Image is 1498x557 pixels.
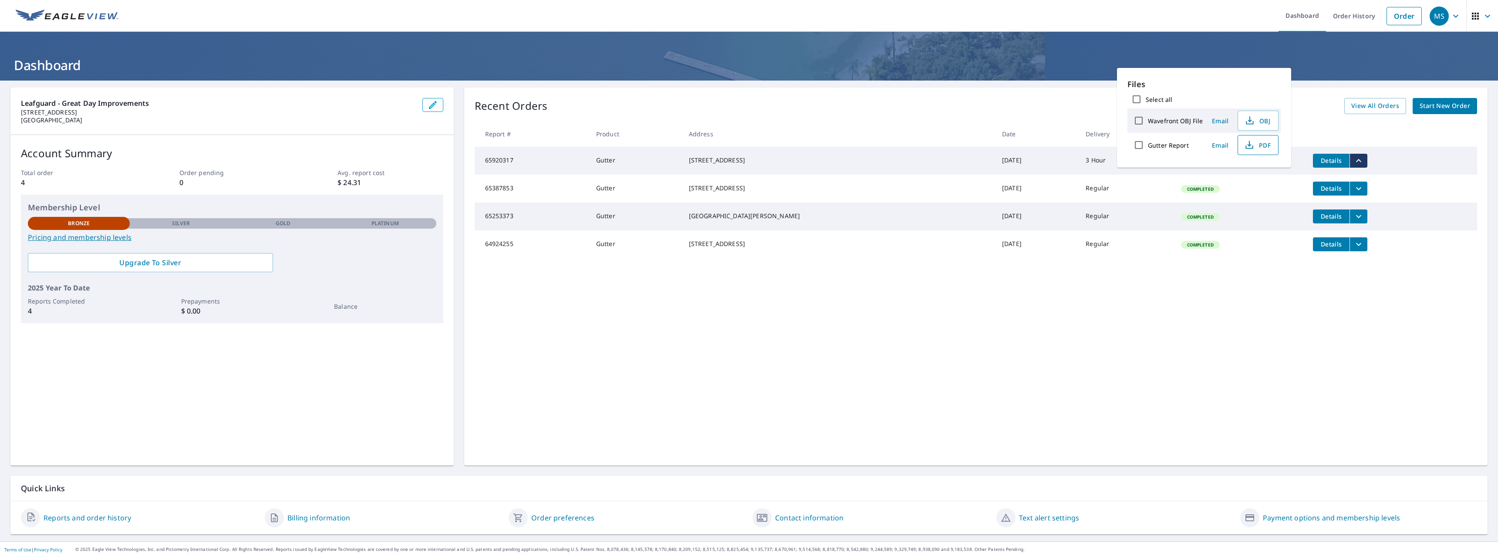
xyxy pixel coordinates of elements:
[21,116,415,124] p: [GEOGRAPHIC_DATA]
[28,283,436,293] p: 2025 Year To Date
[589,230,682,258] td: Gutter
[181,306,283,316] p: $ 0.00
[1313,182,1350,196] button: detailsBtn-65387853
[44,513,131,523] a: Reports and order history
[1313,154,1350,168] button: detailsBtn-65920317
[21,168,126,177] p: Total order
[181,297,283,306] p: Prepayments
[1148,141,1189,149] label: Gutter Report
[28,306,130,316] p: 4
[1079,147,1174,175] td: 3 Hour
[28,202,436,213] p: Membership Level
[1243,115,1271,126] span: OBJ
[1079,121,1174,147] th: Delivery
[689,156,988,165] div: [STREET_ADDRESS]
[1182,186,1219,192] span: Completed
[1318,240,1344,248] span: Details
[1206,138,1234,152] button: Email
[287,513,350,523] a: Billing information
[28,297,130,306] p: Reports Completed
[34,547,62,553] a: Privacy Policy
[1344,98,1406,114] a: View All Orders
[1127,78,1281,90] p: Files
[995,230,1079,258] td: [DATE]
[475,121,589,147] th: Report #
[21,108,415,116] p: [STREET_ADDRESS]
[1430,7,1449,26] div: MS
[28,253,273,272] a: Upgrade To Silver
[475,147,589,175] td: 65920317
[1350,237,1367,251] button: filesDropdownBtn-64924255
[1350,182,1367,196] button: filesDropdownBtn-65387853
[1413,98,1477,114] a: Start New Order
[371,219,399,227] p: Platinum
[21,483,1477,494] p: Quick Links
[21,177,126,188] p: 4
[995,147,1079,175] td: [DATE]
[589,175,682,203] td: Gutter
[475,230,589,258] td: 64924255
[1182,214,1219,220] span: Completed
[334,302,436,311] p: Balance
[28,232,436,243] a: Pricing and membership levels
[10,56,1488,74] h1: Dashboard
[689,240,988,248] div: [STREET_ADDRESS]
[775,513,843,523] a: Contact information
[1146,95,1172,104] label: Select all
[1019,513,1079,523] a: Text alert settings
[995,175,1079,203] td: [DATE]
[995,203,1079,230] td: [DATE]
[1206,114,1234,128] button: Email
[4,547,62,552] p: |
[179,177,285,188] p: 0
[276,219,290,227] p: Gold
[689,212,988,220] div: [GEOGRAPHIC_DATA][PERSON_NAME]
[75,546,1494,553] p: © 2025 Eagle View Technologies, Inc. and Pictometry International Corp. All Rights Reserved. Repo...
[35,258,266,267] span: Upgrade To Silver
[1079,230,1174,258] td: Regular
[1318,184,1344,192] span: Details
[1182,242,1219,248] span: Completed
[475,98,548,114] p: Recent Orders
[475,203,589,230] td: 65253373
[1263,513,1400,523] a: Payment options and membership levels
[1079,175,1174,203] td: Regular
[1350,154,1367,168] button: filesDropdownBtn-65920317
[1351,101,1399,111] span: View All Orders
[1148,117,1203,125] label: Wavefront OBJ File
[21,145,443,161] p: Account Summary
[531,513,594,523] a: Order preferences
[689,184,988,192] div: [STREET_ADDRESS]
[1387,7,1422,25] a: Order
[21,98,415,108] p: Leafguard - Great Day Improvements
[589,147,682,175] td: Gutter
[475,175,589,203] td: 65387853
[1210,117,1231,125] span: Email
[1238,135,1279,155] button: PDF
[16,10,118,23] img: EV Logo
[995,121,1079,147] th: Date
[4,547,31,553] a: Terms of Use
[337,168,443,177] p: Avg. report cost
[1238,111,1279,131] button: OBJ
[589,203,682,230] td: Gutter
[1318,156,1344,165] span: Details
[1313,209,1350,223] button: detailsBtn-65253373
[1079,203,1174,230] td: Regular
[172,219,190,227] p: Silver
[1318,212,1344,220] span: Details
[1420,101,1470,111] span: Start New Order
[1313,237,1350,251] button: detailsBtn-64924255
[1210,141,1231,149] span: Email
[337,177,443,188] p: $ 24.31
[68,219,90,227] p: Bronze
[1350,209,1367,223] button: filesDropdownBtn-65253373
[1243,140,1271,150] span: PDF
[589,121,682,147] th: Product
[179,168,285,177] p: Order pending
[682,121,995,147] th: Address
